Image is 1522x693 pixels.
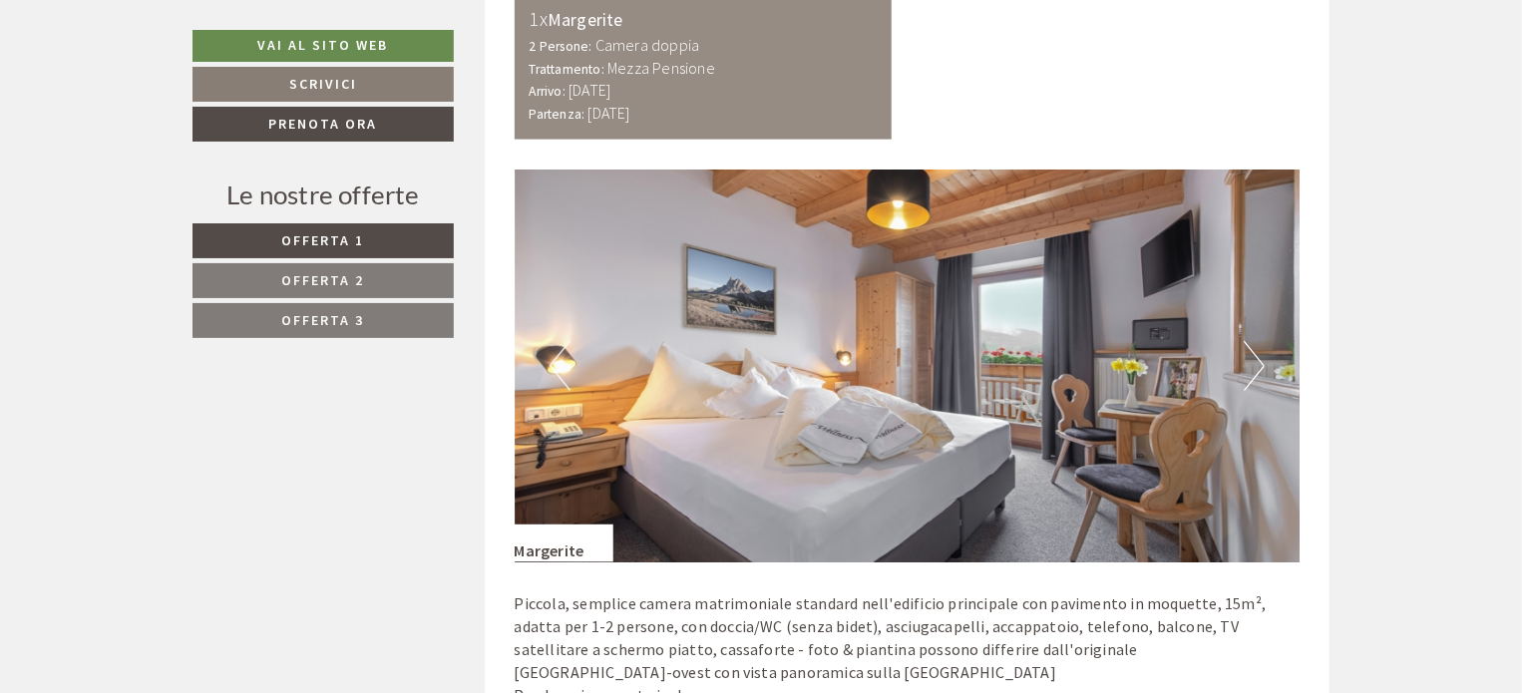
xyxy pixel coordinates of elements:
[16,55,311,116] div: Buon giorno, come possiamo aiutarla?
[515,524,614,562] div: Margerite
[192,67,454,102] a: Scrivici
[192,176,454,213] div: Le nostre offerte
[530,5,878,34] div: Margerite
[282,311,365,329] span: Offerta 3
[192,30,454,62] a: Vai al sito web
[31,98,301,112] small: 15:23
[530,6,548,31] b: 1x
[588,103,630,123] b: [DATE]
[530,38,592,55] small: 2 Persone:
[282,231,365,249] span: Offerta 1
[356,16,429,50] div: [DATE]
[550,341,571,391] button: Previous
[595,35,700,55] b: Camera doppia
[282,271,365,289] span: Offerta 2
[530,61,604,78] small: Trattamento:
[192,107,454,142] a: Prenota ora
[685,525,786,560] button: Invia
[31,59,301,75] div: [GEOGRAPHIC_DATA]
[515,170,1301,562] img: image
[569,80,610,100] b: [DATE]
[607,58,715,78] b: Mezza Pensione
[530,106,585,123] small: Partenza:
[530,83,566,100] small: Arrivo:
[1244,341,1265,391] button: Next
